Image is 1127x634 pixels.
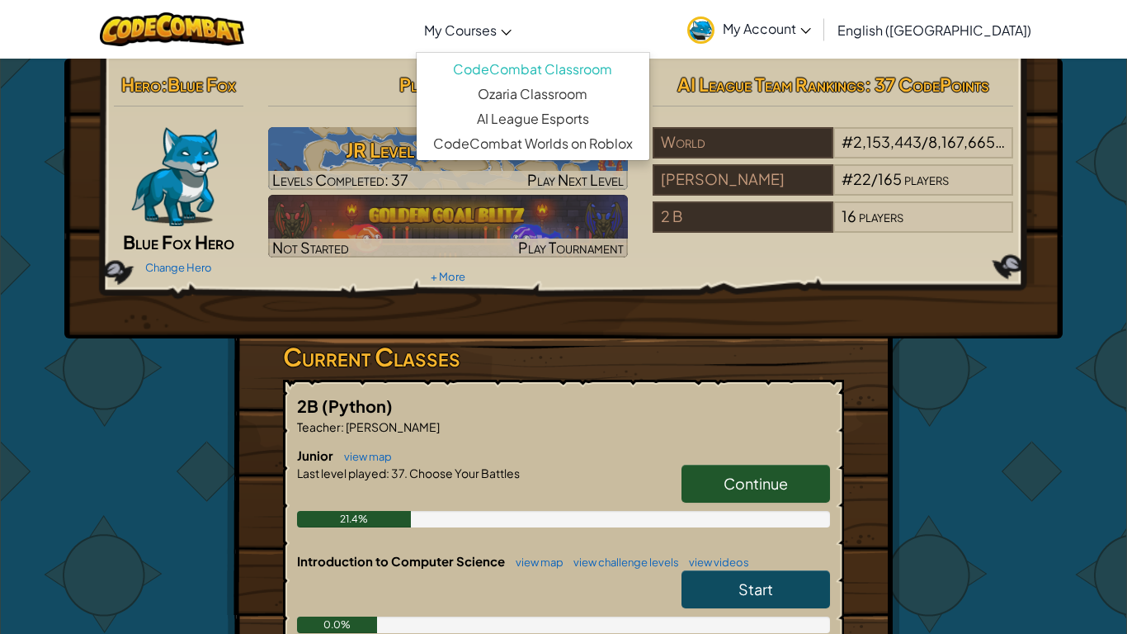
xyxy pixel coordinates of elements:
[853,169,871,188] span: 22
[723,20,811,37] span: My Account
[653,217,1013,236] a: 2 B16players
[297,419,341,434] span: Teacher
[100,12,244,46] img: CodeCombat logo
[161,73,167,96] span: :
[928,132,1005,151] span: 8,167,665
[417,57,649,82] a: CodeCombat Classroom
[681,556,749,569] a: view videos
[344,419,440,434] span: [PERSON_NAME]
[272,170,408,189] span: Levels Completed: 37
[297,617,377,633] div: 0.0%
[842,206,856,225] span: 16
[417,82,649,106] a: Ozaria Classroom
[653,143,1013,162] a: World#2,153,443/8,167,665players
[829,7,1040,52] a: English ([GEOGRAPHIC_DATA])
[131,127,219,226] img: blue-fox-paper-doll.png
[322,395,393,416] span: (Python)
[738,580,773,599] span: Start
[389,466,408,480] span: 37.
[386,466,389,480] span: :
[518,238,624,257] span: Play Tournament
[878,169,902,188] span: 165
[121,73,161,96] span: Hero
[424,21,497,39] span: My Courses
[853,132,922,151] span: 2,153,443
[653,127,832,158] div: World
[904,169,949,188] span: players
[653,201,832,233] div: 2 B
[336,450,392,463] a: view map
[842,132,853,151] span: #
[297,447,336,463] span: Junior
[417,131,649,156] a: CodeCombat Worlds on Roblox
[922,132,928,151] span: /
[297,395,322,416] span: 2B
[431,270,465,283] a: + More
[677,73,865,96] span: AI League Team Rankings
[268,131,629,168] h3: JR Level 38: Spin to Win
[297,511,411,528] div: 21.4%
[268,195,629,258] img: Golden Goal
[679,3,819,55] a: My Account
[268,127,629,190] img: JR Level 38: Spin to Win
[417,106,649,131] a: AI League Esports
[687,17,714,44] img: avatar
[399,73,450,96] span: Player
[859,206,903,225] span: players
[653,164,832,196] div: [PERSON_NAME]
[268,127,629,190] a: Play Next Level
[527,170,624,189] span: Play Next Level
[653,180,1013,199] a: [PERSON_NAME]#22/165players
[123,230,234,253] span: Blue Fox Hero
[565,556,679,569] a: view challenge levels
[297,553,507,569] span: Introduction to Computer Science
[167,73,236,96] span: Blue Fox
[145,261,212,274] a: Change Hero
[283,338,844,376] h3: Current Classes
[268,195,629,258] a: Not StartedPlay Tournament
[341,419,344,434] span: :
[408,466,520,480] span: Choose Your Battles
[871,169,878,188] span: /
[272,238,349,257] span: Not Started
[842,169,853,188] span: #
[297,466,386,480] span: Last level played
[416,7,520,52] a: My Courses
[724,474,788,493] span: Continue
[507,556,563,569] a: view map
[865,73,989,96] span: : 37 CodePoints
[837,21,1031,39] span: English ([GEOGRAPHIC_DATA])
